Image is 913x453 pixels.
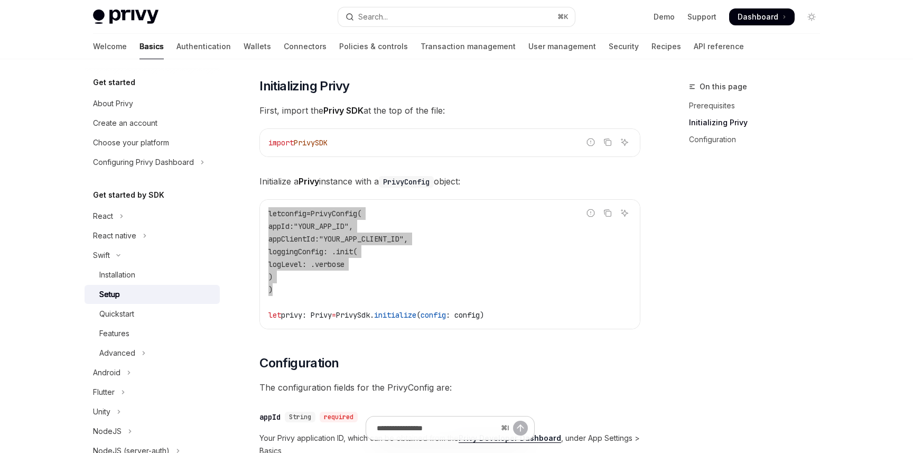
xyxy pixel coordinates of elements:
[268,138,294,147] span: import
[284,34,327,59] a: Connectors
[85,363,220,382] button: Toggle Android section
[421,310,446,320] span: config
[339,34,408,59] a: Policies & controls
[85,285,220,304] a: Setup
[651,34,681,59] a: Recipes
[311,209,357,218] span: PrivyConfig
[93,229,136,242] div: React native
[349,221,353,231] span: ,
[358,11,388,23] div: Search...
[803,8,820,25] button: Toggle dark mode
[299,176,319,187] strong: Privy
[93,366,120,379] div: Android
[85,324,220,343] a: Features
[357,209,361,218] span: (
[85,226,220,245] button: Toggle React native section
[268,209,281,218] span: let
[689,97,828,114] a: Prerequisites
[93,34,127,59] a: Welcome
[85,265,220,284] a: Installation
[281,209,306,218] span: config
[85,133,220,152] a: Choose your platform
[93,76,135,89] h5: Get started
[315,234,319,244] span: :
[268,247,323,256] span: loggingConfig
[93,210,113,223] div: React
[244,34,271,59] a: Wallets
[302,260,315,269] span: : .
[99,327,129,340] div: Features
[93,405,110,418] div: Unity
[601,135,614,149] button: Copy the contents from the code block
[85,94,220,113] a: About Privy
[259,412,281,422] div: appId
[618,135,631,149] button: Ask AI
[281,310,332,320] span: privy: Privy
[268,260,302,269] span: logLevel
[306,209,311,218] span: =
[259,380,640,395] span: The configuration fields for the PrivyConfig are:
[601,206,614,220] button: Copy the contents from the code block
[694,34,744,59] a: API reference
[268,285,273,294] span: )
[259,103,640,118] span: First, import the at the top of the file:
[323,247,336,256] span: : .
[85,422,220,441] button: Toggle NodeJS section
[85,344,220,363] button: Toggle Advanced section
[332,310,336,320] span: =
[93,156,194,169] div: Configuring Privy Dashboard
[176,34,231,59] a: Authentication
[93,10,159,24] img: light logo
[323,105,364,116] strong: Privy SDK
[85,153,220,172] button: Toggle Configuring Privy Dashboard section
[259,355,339,372] span: Configuration
[700,80,747,93] span: On this page
[93,136,169,149] div: Choose your platform
[93,425,122,438] div: NodeJS
[85,114,220,133] a: Create an account
[353,247,357,256] span: (
[618,206,631,220] button: Ask AI
[85,402,220,421] button: Toggle Unity section
[513,421,528,436] button: Send message
[85,246,220,265] button: Toggle Swift section
[139,34,164,59] a: Basics
[93,117,157,130] div: Create an account
[336,310,374,320] span: PrivySdk.
[404,234,408,244] span: ,
[93,97,133,110] div: About Privy
[689,114,828,131] a: Initializing Privy
[294,138,328,147] span: PrivySDK
[268,272,273,282] span: )
[289,413,311,421] span: String
[557,13,569,21] span: ⌘ K
[336,247,353,256] span: init
[259,174,640,189] span: Initialize a instance with a object:
[421,34,516,59] a: Transaction management
[729,8,795,25] a: Dashboard
[738,12,778,22] span: Dashboard
[315,260,344,269] span: verbose
[93,189,164,201] h5: Get started by SDK
[99,288,120,301] div: Setup
[584,135,598,149] button: Report incorrect code
[268,310,281,320] span: let
[446,310,484,320] span: : config)
[259,78,349,95] span: Initializing Privy
[319,234,404,244] span: "YOUR_APP_CLIENT_ID"
[379,176,434,188] code: PrivyConfig
[93,249,110,262] div: Swift
[687,12,716,22] a: Support
[609,34,639,59] a: Security
[99,269,135,281] div: Installation
[99,347,135,359] div: Advanced
[85,383,220,402] button: Toggle Flutter section
[374,310,416,320] span: initialize
[320,412,358,422] div: required
[584,206,598,220] button: Report incorrect code
[85,207,220,226] button: Toggle React section
[689,131,828,148] a: Configuration
[85,304,220,323] a: Quickstart
[528,34,596,59] a: User management
[377,417,497,440] input: Ask a question...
